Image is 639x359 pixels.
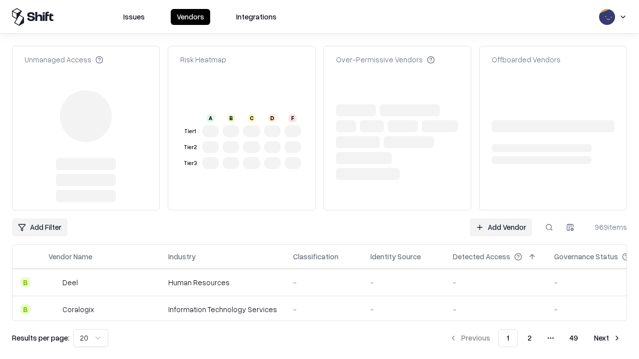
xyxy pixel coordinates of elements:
div: A [207,114,215,122]
div: Coralogix [62,304,94,315]
p: Results per page: [12,333,69,343]
img: Deel [48,277,58,287]
div: Deel [62,277,78,288]
div: Over-Permissive Vendors [336,54,435,65]
button: Integrations [230,9,283,25]
div: B [20,304,30,314]
div: Human Resources [168,277,277,288]
div: Information Technology Services [168,304,277,315]
div: Unmanaged Access [24,54,103,65]
button: 2 [520,329,540,347]
button: Next [588,329,627,347]
div: Governance Status [554,251,618,262]
div: Risk Heatmap [180,54,226,65]
div: - [293,277,354,288]
div: Tier 1 [182,127,198,136]
div: - [453,277,538,288]
div: Vendor Name [48,251,92,262]
div: 969 items [587,222,627,232]
div: Identity Source [370,251,421,262]
button: Add Filter [12,218,67,236]
div: - [453,304,538,315]
button: 49 [562,329,586,347]
div: Detected Access [453,251,510,262]
div: B [20,277,30,287]
button: Vendors [171,9,210,25]
nav: pagination [443,329,627,347]
div: D [268,114,276,122]
a: Add Vendor [470,218,532,236]
div: Industry [168,251,196,262]
button: Issues [117,9,151,25]
img: Coralogix [48,304,58,314]
div: C [248,114,256,122]
div: F [289,114,297,122]
div: - [370,277,437,288]
div: - [293,304,354,315]
div: Classification [293,251,338,262]
div: Offboarded Vendors [492,54,561,65]
div: Tier 3 [182,159,198,168]
div: - [370,304,437,315]
div: Tier 2 [182,143,198,152]
div: B [227,114,235,122]
button: 1 [498,329,518,347]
